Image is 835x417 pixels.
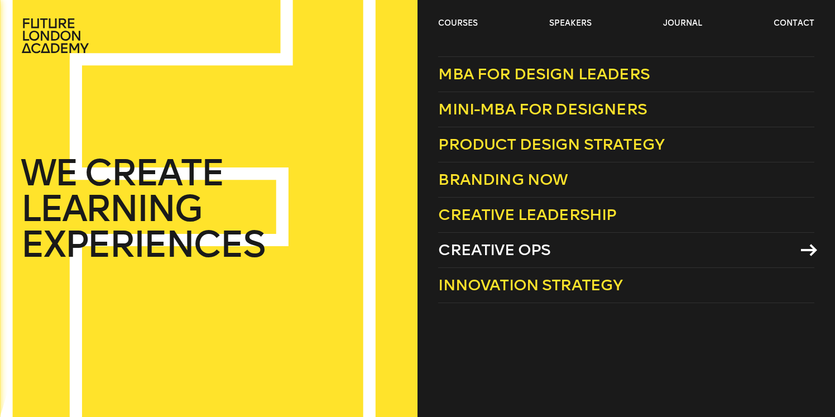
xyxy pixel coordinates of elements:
[438,135,664,154] span: Product Design Strategy
[438,198,814,233] a: Creative Leadership
[438,205,616,224] span: Creative Leadership
[438,241,550,259] span: Creative Ops
[438,100,647,118] span: Mini-MBA for Designers
[438,18,478,29] a: courses
[438,170,568,189] span: Branding Now
[438,65,650,83] span: MBA for Design Leaders
[438,56,814,92] a: MBA for Design Leaders
[774,18,814,29] a: contact
[438,276,622,294] span: Innovation Strategy
[663,18,702,29] a: journal
[438,162,814,198] a: Branding Now
[438,127,814,162] a: Product Design Strategy
[438,233,814,268] a: Creative Ops
[549,18,592,29] a: speakers
[438,92,814,127] a: Mini-MBA for Designers
[438,268,814,303] a: Innovation Strategy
